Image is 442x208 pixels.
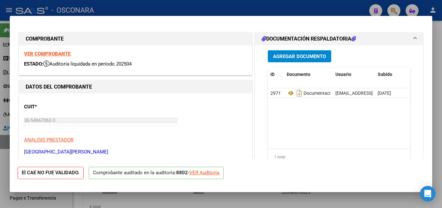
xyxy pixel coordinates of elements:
[420,186,435,202] div: Open Intercom Messenger
[24,51,71,57] a: VER COMPROBANTE
[375,67,408,81] datatable-header-cell: Subido
[287,91,365,96] span: Documentacion Respaldatoria
[26,84,92,90] strong: DATOS DEL COMPROBANTE
[268,67,284,81] datatable-header-cell: ID
[268,149,410,165] div: 1 total
[255,45,423,180] div: DOCUMENTACIÓN RESPALDATORIA
[287,72,310,77] span: Documento
[24,148,247,156] p: [GEOGRAPHIC_DATA][PERSON_NAME]
[24,103,91,111] p: CUIT
[335,72,351,77] span: Usuario
[284,67,333,81] datatable-header-cell: Documento
[295,88,304,98] i: Descargar documento
[176,170,188,176] strong: 8802
[255,32,423,45] mat-expansion-panel-header: DOCUMENTACIÓN RESPALDATORIA
[18,167,84,179] strong: El CAE NO FUE VALIDADO.
[270,72,275,77] span: ID
[408,67,440,81] datatable-header-cell: Acción
[24,137,73,143] span: ANALISIS PRESTADOR
[189,169,219,177] div: VER Auditoría
[378,72,392,77] span: Subido
[26,36,64,42] strong: COMPROBANTE
[262,35,356,43] h1: DOCUMENTACIÓN RESPALDATORIA
[273,54,326,59] span: Agregar Documento
[24,61,43,67] span: ESTADO:
[378,91,391,96] span: [DATE]
[43,61,132,67] span: Auditoría liquidada en período 202504
[270,91,283,96] span: 29717
[268,50,331,62] button: Agregar Documento
[333,67,375,81] datatable-header-cell: Usuario
[89,167,224,179] p: Comprobante auditado en la auditoría: -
